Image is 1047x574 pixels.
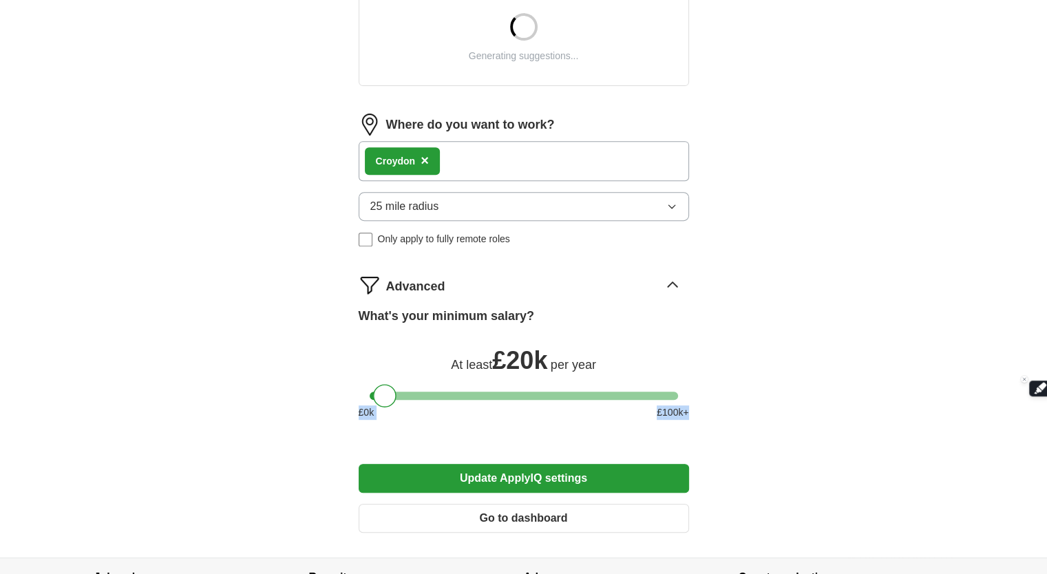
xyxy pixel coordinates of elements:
[492,346,547,374] span: £ 20k
[359,464,689,493] button: Update ApplyIQ settings
[359,504,689,533] button: Go to dashboard
[386,116,555,134] label: Where do you want to work?
[370,198,439,215] span: 25 mile radius
[469,49,579,63] div: Generating suggestions...
[378,232,510,246] span: Only apply to fully remote roles
[359,405,374,420] span: £ 0 k
[359,192,689,221] button: 25 mile radius
[551,358,596,372] span: per year
[421,153,429,168] span: ×
[376,154,416,169] div: Croydon
[386,277,445,296] span: Advanced
[359,307,534,326] label: What's your minimum salary?
[421,151,429,171] button: ×
[359,233,372,246] input: Only apply to fully remote roles
[451,358,492,372] span: At least
[359,114,381,136] img: location.png
[657,405,688,420] span: £ 100 k+
[359,274,381,296] img: filter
